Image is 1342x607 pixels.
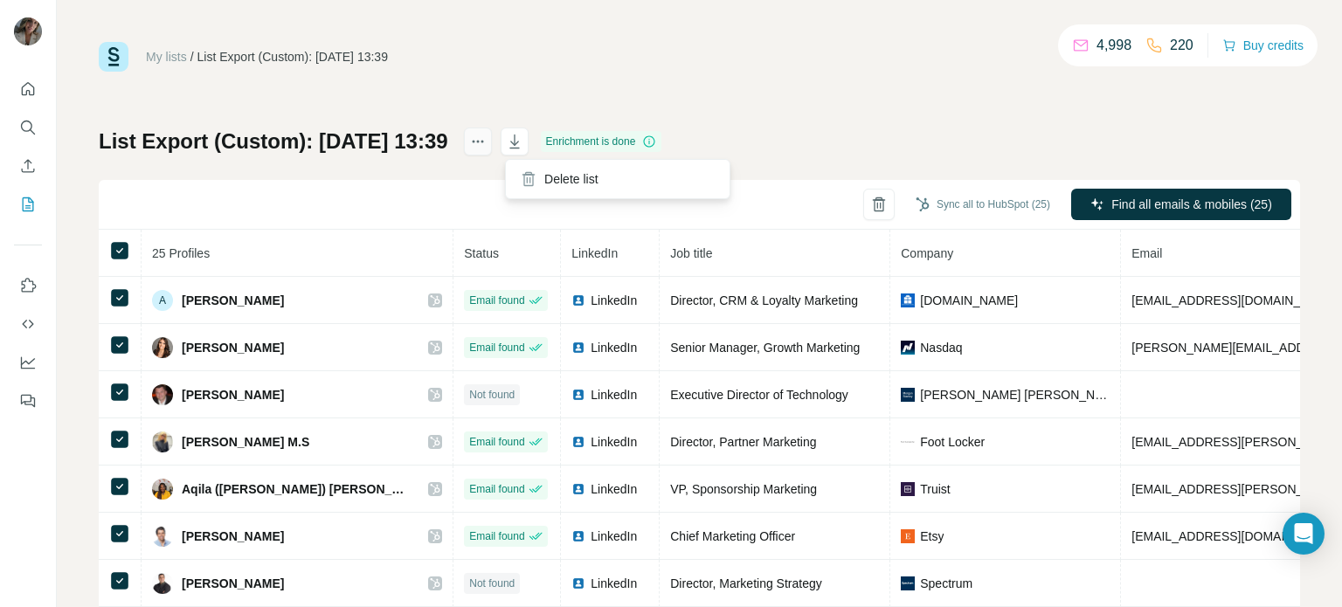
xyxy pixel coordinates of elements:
img: LinkedIn logo [571,529,585,543]
span: Truist [920,480,950,498]
span: 25 Profiles [152,246,210,260]
span: Foot Locker [920,433,985,451]
button: Search [14,112,42,143]
span: Status [464,246,499,260]
img: Avatar [152,337,173,358]
span: Nasdaq [920,339,962,356]
span: LinkedIn [591,480,637,498]
div: Enrichment is done [541,131,662,152]
img: Avatar [152,431,173,452]
span: Email found [469,293,524,308]
span: Company [901,246,953,260]
img: Avatar [14,17,42,45]
button: Buy credits [1222,33,1304,58]
span: [PERSON_NAME] [182,386,284,404]
span: Spectrum [920,575,972,592]
img: company-logo [901,341,915,355]
span: Not found [469,387,515,403]
span: Not found [469,576,515,591]
span: Director, CRM & Loyalty Marketing [670,293,858,307]
span: [DOMAIN_NAME] [920,292,1018,309]
img: Avatar [152,479,173,500]
img: Avatar [152,526,173,547]
img: company-logo [901,293,915,307]
span: [PERSON_NAME] [182,292,284,309]
img: company-logo [901,576,915,590]
img: company-logo [901,529,915,543]
span: LinkedIn [591,575,637,592]
button: Use Surfe on LinkedIn [14,270,42,301]
span: Job title [670,246,712,260]
span: Executive Director of Technology [670,388,848,402]
p: 220 [1170,35,1193,56]
span: LinkedIn [591,339,637,356]
span: Email found [469,528,524,544]
span: LinkedIn [591,528,637,545]
button: Enrich CSV [14,150,42,182]
span: Senior Manager, Growth Marketing [670,341,860,355]
img: LinkedIn logo [571,435,585,449]
span: Etsy [920,528,944,545]
div: Delete list [509,163,726,195]
button: Dashboard [14,347,42,378]
button: Find all emails & mobiles (25) [1071,189,1291,220]
span: VP, Sponsorship Marketing [670,482,817,496]
span: Find all emails & mobiles (25) [1111,196,1272,213]
img: company-logo [901,435,915,449]
span: [PERSON_NAME] [182,339,284,356]
span: [PERSON_NAME] [PERSON_NAME] [920,386,1110,404]
p: 4,998 [1096,35,1131,56]
span: [EMAIL_ADDRESS][DOMAIN_NAME] [1131,529,1339,543]
span: Email found [469,481,524,497]
span: LinkedIn [591,433,637,451]
span: [PERSON_NAME] M.S [182,433,309,451]
button: actions [464,128,492,155]
img: Avatar [152,573,173,594]
span: LinkedIn [591,386,637,404]
span: LinkedIn [591,292,637,309]
img: LinkedIn logo [571,293,585,307]
button: Sync all to HubSpot (25) [903,191,1062,217]
a: My lists [146,50,187,64]
span: Director, Partner Marketing [670,435,816,449]
span: Aqila ([PERSON_NAME]) [PERSON_NAME] [182,480,411,498]
img: LinkedIn logo [571,576,585,590]
span: [PERSON_NAME] [182,575,284,592]
img: Avatar [152,384,173,405]
h1: List Export (Custom): [DATE] 13:39 [99,128,448,155]
button: Quick start [14,73,42,105]
li: / [190,48,194,66]
div: A [152,290,173,311]
button: My lists [14,189,42,220]
div: List Export (Custom): [DATE] 13:39 [197,48,388,66]
span: Director, Marketing Strategy [670,576,822,590]
span: LinkedIn [571,246,618,260]
span: Chief Marketing Officer [670,529,795,543]
span: Email found [469,340,524,355]
span: [PERSON_NAME] [182,528,284,545]
button: Feedback [14,385,42,417]
div: Open Intercom Messenger [1283,513,1325,555]
img: LinkedIn logo [571,388,585,402]
img: company-logo [901,388,915,402]
span: [EMAIL_ADDRESS][DOMAIN_NAME] [1131,293,1339,307]
span: Email found [469,434,524,450]
img: Surfe Logo [99,42,128,72]
img: LinkedIn logo [571,341,585,355]
button: Use Surfe API [14,308,42,340]
span: Email [1131,246,1162,260]
img: LinkedIn logo [571,482,585,496]
img: company-logo [901,482,915,496]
